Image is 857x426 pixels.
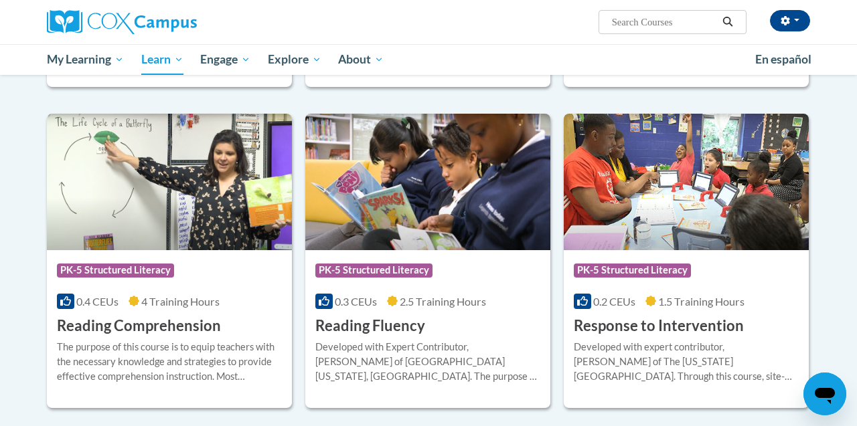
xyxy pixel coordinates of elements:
a: En español [747,45,820,74]
div: The purpose of this course is to equip teachers with the necessary knowledge and strategies to pr... [57,340,282,384]
span: 2.5 Training Hours [400,295,486,308]
span: En español [755,52,811,66]
input: Search Courses [611,14,718,30]
iframe: Button to launch messaging window, conversation in progress [803,372,846,415]
img: Course Logo [564,114,809,250]
span: Learn [141,51,183,68]
h3: Reading Comprehension [57,316,221,336]
span: My Learning [47,51,124,68]
a: Explore [259,44,330,75]
div: Developed with expert contributor, [PERSON_NAME] of The [US_STATE][GEOGRAPHIC_DATA]. Through this... [574,340,799,384]
span: 4 Training Hours [141,295,220,308]
span: About [338,51,384,68]
span: PK-5 Structured Literacy [574,263,691,277]
span: Engage [200,51,250,68]
h3: Reading Fluency [315,316,425,336]
span: Explore [268,51,321,68]
a: Learn [133,44,192,75]
button: Account Settings [770,10,810,31]
h3: Response to Intervention [574,316,744,336]
img: Course Logo [305,114,550,250]
div: Main menu [37,44,820,75]
div: Developed with Expert Contributor, [PERSON_NAME] of [GEOGRAPHIC_DATA][US_STATE], [GEOGRAPHIC_DATA... [315,340,540,384]
a: My Learning [38,44,133,75]
img: Course Logo [47,114,292,250]
a: Course LogoPK-5 Structured Literacy0.4 CEUs4 Training Hours Reading ComprehensionThe purpose of t... [47,114,292,408]
a: Course LogoPK-5 Structured Literacy0.2 CEUs1.5 Training Hours Response to InterventionDeveloped w... [564,114,809,408]
span: PK-5 Structured Literacy [315,263,433,277]
a: Engage [191,44,259,75]
img: Cox Campus [47,10,197,34]
a: About [330,44,393,75]
span: PK-5 Structured Literacy [57,263,174,277]
span: 0.2 CEUs [593,295,635,308]
button: Search [718,14,738,30]
span: 0.4 CEUs [76,295,119,308]
a: Course LogoPK-5 Structured Literacy0.3 CEUs2.5 Training Hours Reading FluencyDeveloped with Exper... [305,114,550,408]
span: 0.3 CEUs [335,295,377,308]
a: Cox Campus [47,10,288,34]
span: 1.5 Training Hours [658,295,745,308]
